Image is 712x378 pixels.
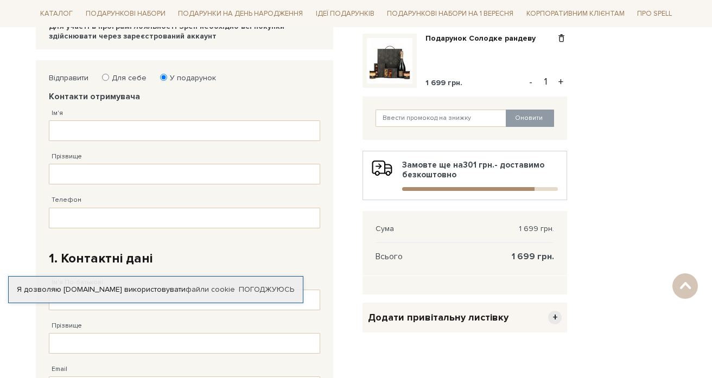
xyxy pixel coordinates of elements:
a: Подарунки на День народження [174,5,307,22]
label: Прізвище [52,152,82,162]
img: Подарунок Солодке рандеву [367,38,412,84]
span: Сума [376,224,394,234]
a: Корпоративним клієнтам [522,4,629,23]
button: Оновити [506,110,554,127]
h2: 1. Контактні дані [49,250,320,267]
label: Для себе [105,73,147,83]
label: Відправити [49,73,88,83]
a: Подарункові набори [81,5,170,22]
a: Про Spell [633,5,676,22]
label: У подарунок [163,73,216,83]
button: - [525,74,536,90]
label: Прізвище [52,321,82,331]
input: У подарунок [160,74,167,81]
span: 1 699 грн. [512,252,554,261]
a: Подарунок Солодке рандеву [425,34,544,43]
input: Ввести промокод на знижку [376,110,507,127]
label: Телефон [52,195,81,205]
a: Погоджуюсь [239,285,294,294]
a: Ідеї подарунків [311,5,379,22]
b: 301 грн. [463,160,494,170]
span: + [548,311,562,324]
span: 1 699 грн. [519,224,554,234]
button: + [555,74,567,90]
div: Я дозволяю [DOMAIN_NAME] використовувати [9,285,303,294]
legend: Контакти отримувача [49,92,320,101]
input: Для себе [102,74,109,81]
span: 1 699 грн. [425,78,462,87]
div: Для участі в програмі лояльності Spell необхідно всі покупки здійснювати через зареєстрований акк... [49,22,320,41]
a: файли cookie [186,285,235,294]
span: Додати привітальну листівку [368,311,508,324]
span: Всього [376,252,403,261]
a: Подарункові набори на 1 Вересня [383,4,518,23]
label: Email [52,364,67,374]
a: Каталог [36,5,77,22]
div: Замовте ще на - доставимо безкоштовно [372,160,558,191]
label: Ім'я [52,108,63,118]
